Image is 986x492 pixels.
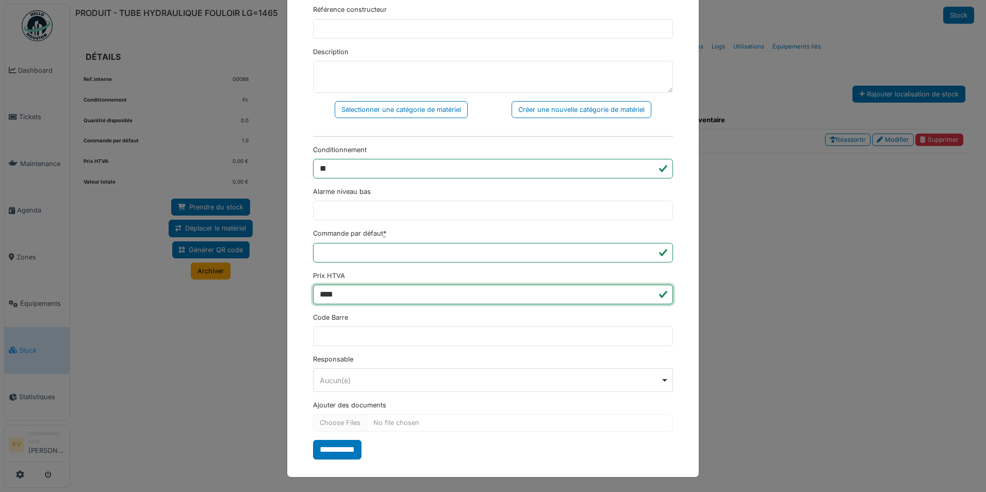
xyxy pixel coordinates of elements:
label: Référence constructeur [313,5,387,14]
label: Ajouter des documents [313,400,386,410]
div: Aucun(e) [320,375,661,386]
label: Code Barre [313,313,348,322]
label: Commande par défaut [313,228,386,238]
label: Conditionnement [313,145,367,155]
div: Sélectionner une catégorie de matériel [335,101,468,118]
label: Description [313,47,349,57]
abbr: Requis [383,229,386,237]
label: Responsable [313,354,353,364]
label: Prix HTVA [313,271,345,281]
label: Alarme niveau bas [313,187,371,196]
div: Créer une nouvelle catégorie de matériel [512,101,651,118]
